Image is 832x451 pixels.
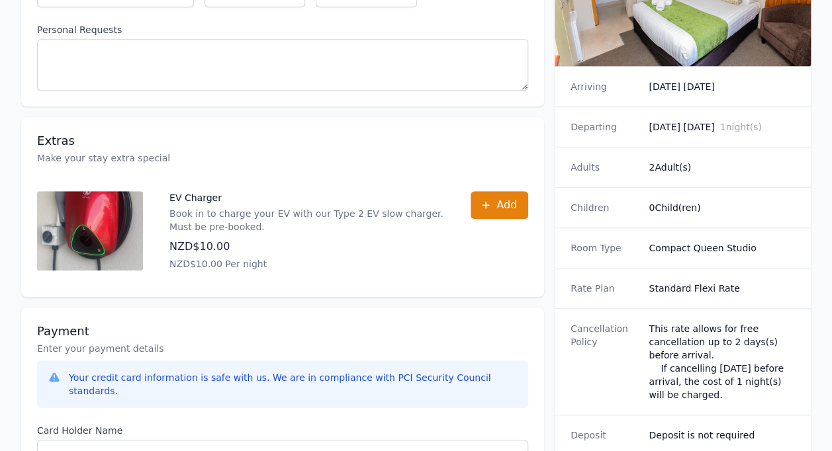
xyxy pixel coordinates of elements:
[649,120,795,134] dd: [DATE] [DATE]
[571,429,638,442] dt: Deposit
[169,239,444,255] p: NZD$10.00
[169,191,444,204] p: EV Charger
[571,282,638,295] dt: Rate Plan
[571,201,638,214] dt: Children
[649,429,795,442] dd: Deposit is not required
[169,207,444,233] p: Book in to charge your EV with our Type 2 EV slow charger. Must be pre-booked.
[471,191,528,219] button: Add
[571,161,638,174] dt: Adults
[37,133,528,149] h3: Extras
[37,323,528,339] h3: Payment
[169,257,444,270] p: NZD$10.00 Per night
[571,322,638,401] dt: Cancellation Policy
[37,191,143,270] img: EV Charger
[719,122,761,132] span: 1 night(s)
[69,371,518,397] div: Your credit card information is safe with us. We are in compliance with PCI Security Council stan...
[649,80,795,93] dd: [DATE] [DATE]
[37,342,528,355] p: Enter your payment details
[37,151,528,165] p: Make your stay extra special
[649,201,795,214] dd: 0 Child(ren)
[649,161,795,174] dd: 2 Adult(s)
[571,241,638,255] dt: Room Type
[649,322,795,401] div: This rate allows for free cancellation up to 2 days(s) before arrival. If cancelling [DATE] befor...
[496,197,517,213] span: Add
[571,120,638,134] dt: Departing
[37,23,528,36] label: Personal Requests
[571,80,638,93] dt: Arriving
[37,424,528,437] label: Card Holder Name
[649,241,795,255] dd: Compact Queen Studio
[649,282,795,295] dd: Standard Flexi Rate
